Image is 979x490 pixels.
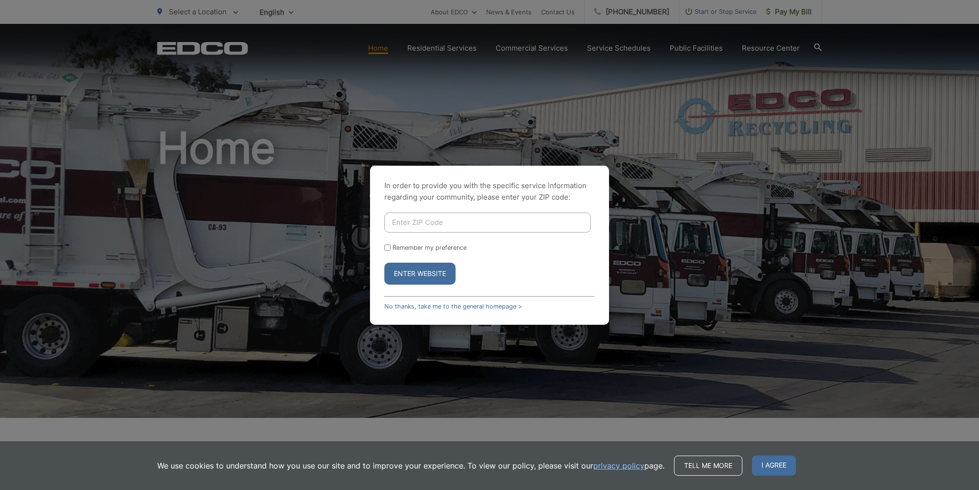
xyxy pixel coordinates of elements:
[593,460,644,471] a: privacy policy
[384,180,595,203] p: In order to provide you with the specific service information regarding your community, please en...
[384,213,591,233] input: Enter ZIP Code
[392,244,467,251] label: Remember my preference
[752,456,796,476] span: I agree
[157,460,664,471] p: We use cookies to understand how you use our site and to improve your experience. To view our pol...
[384,303,522,310] a: No thanks, take me to the general homepage >
[384,263,456,285] button: Enter Website
[674,456,742,476] a: Tell me more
